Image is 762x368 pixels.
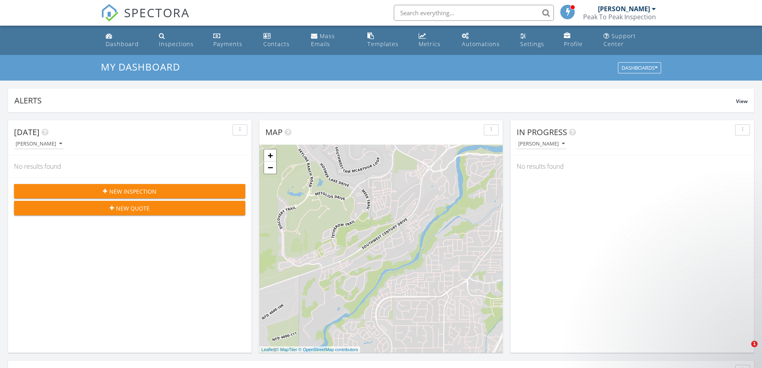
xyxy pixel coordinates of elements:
div: Peak To Peak Inspection [583,13,656,21]
div: Automations [462,40,500,48]
div: Settings [520,40,544,48]
a: SPECTORA [101,11,190,28]
div: Templates [367,40,399,48]
div: Dashboard [106,40,139,48]
div: Alerts [14,95,736,106]
a: © MapTiler [276,347,297,352]
button: New Inspection [14,184,245,198]
span: New Inspection [109,187,156,196]
input: Search everything... [394,5,554,21]
div: Contacts [263,40,290,48]
span: My Dashboard [101,60,180,73]
div: Mass Emails [311,32,335,48]
iframe: Intercom live chat [735,341,754,360]
a: Dashboard [102,29,149,52]
div: [PERSON_NAME] [16,141,62,147]
a: Company Profile [561,29,594,52]
a: Zoom out [264,162,276,174]
div: [PERSON_NAME] [598,5,650,13]
div: Metrics [419,40,441,48]
div: | [259,346,360,353]
span: [DATE] [14,127,40,137]
a: © OpenStreetMap contributors [299,347,358,352]
a: Zoom in [264,150,276,162]
a: Payments [210,29,254,52]
div: No results found [511,156,754,177]
span: New Quote [116,204,150,212]
button: [PERSON_NAME] [14,139,64,150]
a: Inspections [156,29,204,52]
span: SPECTORA [124,4,190,21]
div: Support Center [604,32,636,48]
div: Payments [213,40,243,48]
a: Mass Emails [308,29,358,52]
span: In Progress [517,127,567,137]
div: [PERSON_NAME] [518,141,565,147]
span: View [736,98,748,105]
a: Leaflet [261,347,275,352]
button: Dashboards [618,63,661,74]
button: New Quote [14,201,245,215]
a: Settings [517,29,554,52]
div: No results found [8,156,251,177]
a: Support Center [600,29,660,52]
a: Metrics [415,29,452,52]
a: Contacts [260,29,301,52]
div: Profile [564,40,583,48]
button: [PERSON_NAME] [517,139,566,150]
span: 1 [751,341,758,347]
a: Templates [364,29,409,52]
img: The Best Home Inspection Software - Spectora [101,4,118,22]
span: Map [265,127,283,137]
div: Inspections [159,40,194,48]
a: Automations (Basic) [459,29,511,52]
div: Dashboards [622,65,658,71]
